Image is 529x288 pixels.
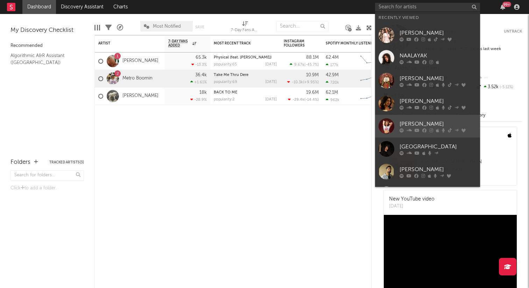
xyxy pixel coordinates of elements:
div: Instagram Followers [284,39,308,48]
div: [PERSON_NAME] [400,165,477,174]
span: +9.95 % [304,80,318,84]
span: -5.12 % [499,85,513,89]
div: ( ) [290,62,319,67]
div: 36.4k [195,73,207,77]
div: [PERSON_NAME] [400,29,477,37]
button: Save [195,25,204,29]
div: 19.6M [306,90,319,95]
button: Untrack [504,28,522,35]
div: Physical (feat. Troye Sivan) [214,56,277,59]
a: [GEOGRAPHIC_DATA] [375,138,480,160]
div: BACK TO ME [214,91,277,94]
div: [DATE] [265,63,277,66]
svg: Chart title [357,52,389,70]
div: 18k [199,90,207,95]
a: [PERSON_NAME] [375,24,480,47]
div: 720k [326,80,339,85]
span: -10.3k [292,80,303,84]
div: [PERSON_NAME] [400,74,477,83]
div: 177k [326,63,338,67]
div: popularity: 65 [214,63,237,66]
div: [PERSON_NAME] [400,97,477,105]
a: Take Me Thru Dere [214,73,248,77]
a: Agsy [375,183,480,206]
span: -14.4 % [305,98,318,102]
svg: Chart title [357,70,389,87]
a: NAALAYAK [375,47,480,69]
span: 7-Day Fans Added [168,39,191,48]
div: 7-Day Fans Added (7-Day Fans Added) [231,26,259,35]
span: -45.7 % [305,63,318,67]
div: 7-Day Fans Added (7-Day Fans Added) [231,17,259,38]
div: 10.9M [306,73,319,77]
div: Folders [10,158,30,167]
div: Spotify Monthly Listeners [326,41,378,45]
div: Filters [105,17,112,38]
div: 99 + [502,2,511,7]
div: ( ) [288,97,319,102]
div: [DATE] [389,203,435,210]
button: 99+ [500,4,505,10]
a: Physical (feat. [PERSON_NAME]) [214,56,271,59]
button: Tracked Artists(3) [49,161,84,164]
input: Search... [276,21,329,31]
div: popularity: 2 [214,98,234,101]
div: Edit Columns [94,17,100,38]
a: [PERSON_NAME] [375,92,480,115]
div: Artist [98,41,151,45]
a: [PERSON_NAME] [375,160,480,183]
span: 9.67k [294,63,304,67]
div: [DATE] [265,98,277,101]
a: [PERSON_NAME] [122,58,158,64]
div: 3.52k [475,83,522,92]
a: Metro Boomin [122,76,153,82]
div: My Discovery Checklist [10,26,84,35]
div: Most Recent Track [214,41,266,45]
div: [PERSON_NAME] [400,120,477,128]
div: -13.3 % [191,62,207,67]
svg: Chart title [357,87,389,105]
div: 42.9M [326,73,339,77]
input: Search for artists [375,3,480,12]
a: [PERSON_NAME] [122,93,158,99]
div: -- [475,73,522,83]
div: Take Me Thru Dere [214,73,277,77]
div: 65.3k [196,55,207,60]
span: -29.4k [292,98,304,102]
div: Click to add a folder. [10,184,84,192]
div: -28.9 % [190,97,207,102]
div: popularity: 69 [214,80,237,84]
div: 62.4M [326,55,339,60]
div: +1.61 % [190,80,207,84]
div: Recommended [10,42,84,50]
a: BACK TO ME [214,91,237,94]
div: 88.1M [306,55,319,60]
div: 62.1M [326,90,338,95]
div: NAALAYAK [400,51,477,60]
div: ( ) [287,80,319,84]
a: [PERSON_NAME] [375,69,480,92]
input: Search for folders... [10,170,84,181]
div: 962k [326,98,339,102]
div: New YouTube video [389,196,435,203]
a: Algorithmic A&R Assistant ([GEOGRAPHIC_DATA]) [10,52,77,66]
div: [DATE] [265,80,277,84]
div: Recently Viewed [379,14,477,22]
span: Most Notified [153,24,181,29]
div: [GEOGRAPHIC_DATA] [400,142,477,151]
div: A&R Pipeline [117,17,123,38]
a: [PERSON_NAME] [375,115,480,138]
